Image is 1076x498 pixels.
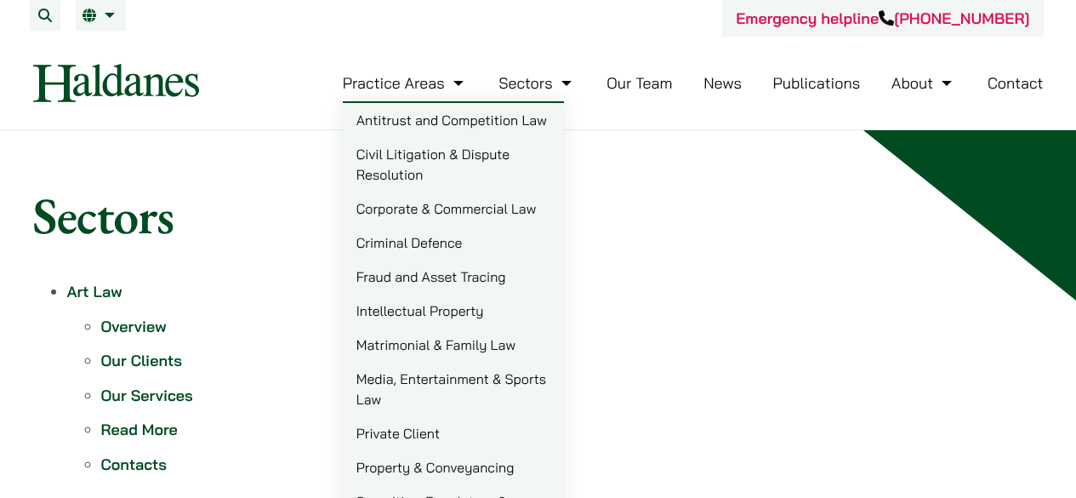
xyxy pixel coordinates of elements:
a: Property & Conveyancing [343,450,564,484]
a: About [891,73,956,93]
a: Our Services [101,386,193,405]
a: Our Team [606,73,672,93]
a: Sectors [498,73,575,93]
a: EN [83,9,119,22]
a: Publications [773,73,861,93]
a: News [703,73,742,93]
a: Art Law [67,282,122,301]
a: Criminal Defence [343,226,564,260]
a: Overview [101,317,167,336]
a: Emergency helpline[PHONE_NUMBER] [736,9,1029,28]
a: Corporate & Commercial Law [343,192,564,226]
a: Contacts [101,455,167,474]
a: Our Clients [101,351,182,370]
a: Media, Entertainment & Sports Law [343,362,564,416]
a: Antitrust and Competition Law [343,103,564,137]
a: Read More [101,420,178,439]
a: Civil Litigation & Dispute Resolution [343,137,564,192]
a: Fraud and Asset Tracing [343,260,564,294]
a: Practice Areas [343,73,468,93]
a: Matrimonial & Family Law [343,328,564,362]
h1: Sectors [33,185,1044,246]
a: Intellectual Property [343,294,564,328]
a: Contact [988,73,1044,93]
img: Logo of Haldanes [33,64,199,102]
a: Private Client [343,416,564,450]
